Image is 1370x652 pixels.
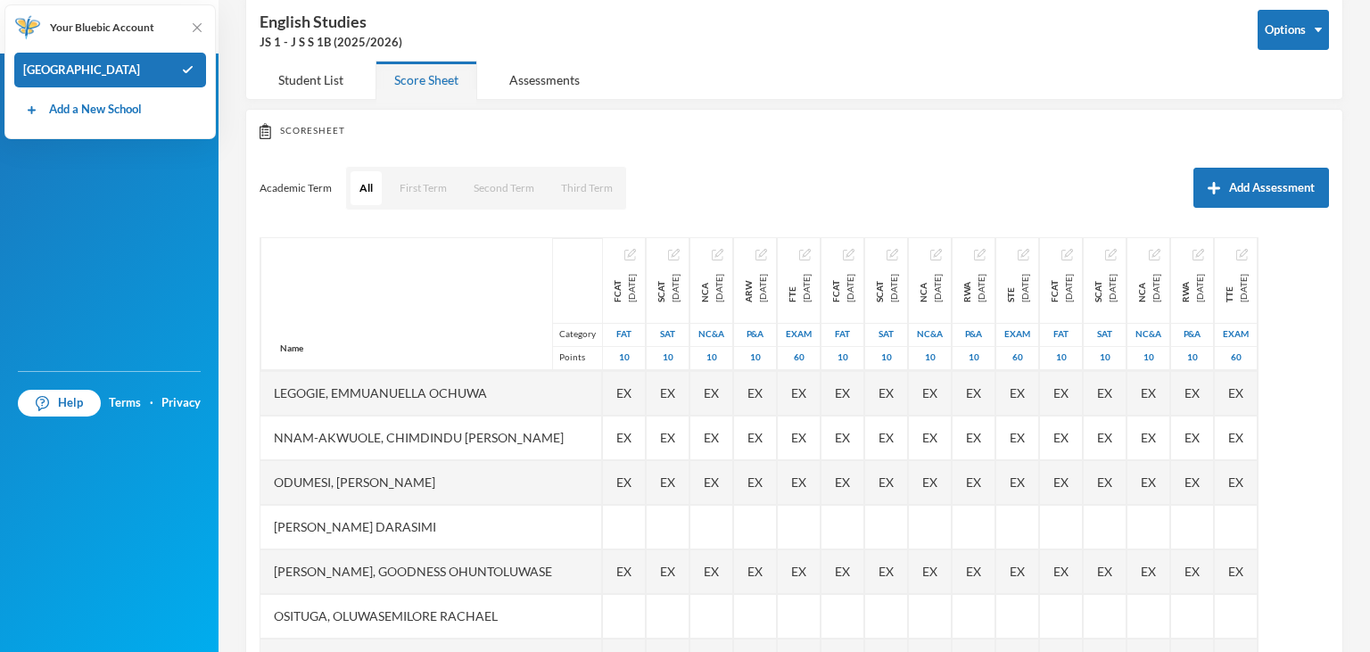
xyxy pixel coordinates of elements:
span: Student Exempted. [922,562,937,581]
span: Student Exempted. [704,428,719,447]
button: Edit Assessment [1149,247,1160,261]
span: Student Exempted. [1141,428,1156,447]
span: Student Exempted. [922,428,937,447]
div: Examination [996,323,1038,346]
span: Student Exempted. [616,562,631,581]
span: SCAT [872,274,887,302]
div: 60 [996,346,1038,369]
div: 10 [865,346,907,369]
div: Research Work and Assignment [1178,274,1207,302]
span: FCAT [610,274,624,302]
span: RWA [1178,274,1193,302]
img: edit [624,249,636,260]
img: edit [799,249,811,260]
div: Odumesi, [PERSON_NAME] [260,460,602,505]
div: First Continuous Assessment Test [829,274,857,302]
span: Student Exempted. [747,473,763,491]
img: edit [1149,249,1160,260]
div: 10 [953,346,994,369]
span: Student Exempted. [747,428,763,447]
div: 10 [647,346,689,369]
div: Assessments [491,61,598,99]
span: Student Exempted. [1010,562,1025,581]
div: Examination [778,323,820,346]
img: edit [1105,249,1117,260]
button: Add Assessment [1193,168,1329,208]
img: edit [1018,249,1029,260]
div: 10 [734,346,776,369]
div: Nnam-akwuole, Chimdindu [PERSON_NAME] [260,416,602,460]
span: Student Exempted. [1228,562,1243,581]
div: Project And Assignment [953,323,994,346]
div: Score Sheet [376,61,477,99]
span: Student Exempted. [1053,562,1069,581]
a: Privacy [161,394,201,412]
div: Research Work and Assignment [960,274,988,302]
span: ARW [741,274,755,302]
div: [GEOGRAPHIC_DATA] [14,53,206,88]
div: Second Continuous Assessment Test [872,274,901,302]
span: Student Exempted. [1184,562,1200,581]
span: Student Exempted. [1228,384,1243,402]
span: Student Exempted. [966,384,981,402]
span: Student Exempted. [835,562,850,581]
div: Second Assessment Test [647,323,689,346]
button: Edit Assessment [1105,247,1117,261]
span: Student Exempted. [1053,473,1069,491]
div: Legogie, Emmuanuella Ochuwa [260,371,602,416]
div: 60 [778,346,820,369]
div: Second Assessment Test [865,323,907,346]
span: Student Exempted. [616,428,631,447]
button: Edit Assessment [799,247,811,261]
div: Second Term Examination [1003,274,1032,302]
span: Student Exempted. [747,562,763,581]
div: First Continuous Assessment Test [1047,274,1076,302]
img: edit [887,249,898,260]
a: Help [18,390,101,417]
div: 60 [1215,346,1257,369]
span: Student Exempted. [660,428,675,447]
span: Student Exempted. [1097,562,1112,581]
span: Student Exempted. [704,562,719,581]
span: Student Exempted. [1010,473,1025,491]
span: Student Exempted. [879,473,894,491]
div: Assessment and Research Work [741,274,770,302]
div: 10 [1040,346,1082,369]
div: Notecheck And Attendance [1135,274,1163,302]
div: Student List [260,61,362,99]
div: Second Assessment Test [1084,323,1126,346]
div: First Continuous Assessment Test [610,274,639,302]
div: 10 [1084,346,1126,369]
span: Student Exempted. [1141,473,1156,491]
div: Third Term Examination [1222,274,1250,302]
span: Student Exempted. [660,562,675,581]
button: All [351,171,382,205]
div: First Assessment Test [821,323,863,346]
span: NCA [697,274,712,302]
span: Student Exempted. [1184,428,1200,447]
span: Student Exempted. [1097,473,1112,491]
div: 10 [1171,346,1213,369]
button: Options [1258,10,1329,50]
img: edit [930,249,942,260]
div: Name [261,327,322,369]
div: English Studies [260,10,1231,52]
img: edit [668,249,680,260]
button: Third Term [552,171,622,205]
div: [PERSON_NAME] Darasimi [260,505,602,549]
span: Student Exempted. [966,473,981,491]
span: Student Exempted. [966,428,981,447]
button: Edit Assessment [843,247,854,261]
span: Student Exempted. [1010,428,1025,447]
img: edit [974,249,986,260]
span: Student Exempted. [835,384,850,402]
div: Notecheck and Attendance [697,274,726,302]
div: Project And Assignment [734,323,776,346]
span: Student Exempted. [1141,384,1156,402]
span: Student Exempted. [1184,473,1200,491]
span: Student Exempted. [747,384,763,402]
button: Edit Assessment [755,247,767,261]
span: Student Exempted. [616,473,631,491]
span: FCAT [829,274,843,302]
span: NCA [1135,274,1149,302]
